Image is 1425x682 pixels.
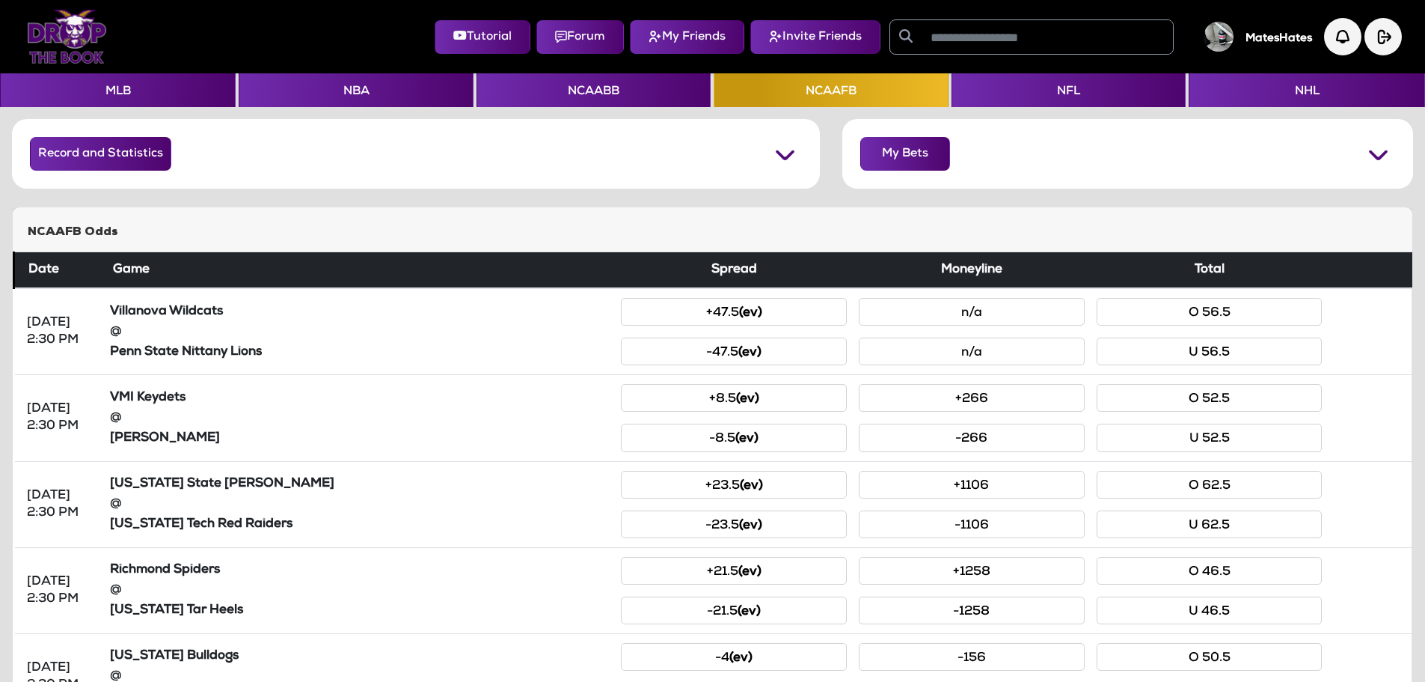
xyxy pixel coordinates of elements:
[14,252,104,289] th: Date
[110,518,292,531] strong: [US_STATE] Tech Red Raiders
[1091,252,1329,289] th: Total
[1097,338,1323,365] button: U 56.5
[27,10,107,64] img: Logo
[28,225,1397,240] h5: NCAAFB Odds
[621,557,847,585] button: +21.5(ev)
[1097,511,1323,538] button: U 62.5
[1189,73,1424,107] button: NHL
[735,433,759,445] small: (ev)
[951,73,1186,107] button: NFL
[621,338,847,365] button: -47.5(ev)
[853,252,1091,289] th: Moneyline
[27,487,92,522] div: [DATE] 2:30 PM
[110,409,610,427] div: @
[1097,384,1323,412] button: O 52.5
[1097,643,1323,671] button: O 50.5
[859,424,1085,451] button: -266
[740,480,763,493] small: (ev)
[1324,18,1361,55] img: Notification
[476,73,711,107] button: NCAABB
[736,393,759,406] small: (ev)
[739,520,762,532] small: (ev)
[729,652,753,665] small: (ev)
[630,20,744,54] button: My Friends
[738,606,761,618] small: (ev)
[860,137,950,171] button: My Bets
[110,650,239,663] strong: [US_STATE] Bulldogs
[621,597,847,624] button: -21.5(ev)
[621,643,847,671] button: -4(ev)
[1097,298,1323,326] button: O 56.5
[110,478,334,490] strong: [US_STATE] State [PERSON_NAME]
[859,557,1085,585] button: +1258
[104,252,616,289] th: Game
[30,137,171,171] button: Record and Statistics
[110,496,610,513] div: @
[621,424,847,451] button: -8.5(ev)
[621,471,847,499] button: +23.5(ev)
[859,597,1085,624] button: -1258
[859,471,1085,499] button: +1106
[110,392,186,404] strong: VMI Keydets
[1245,32,1312,46] h5: MatesHates
[1097,597,1323,624] button: U 46.5
[859,298,1085,326] button: n/a
[110,432,220,445] strong: [PERSON_NAME]
[435,20,530,54] button: Tutorial
[621,384,847,412] button: +8.5(ev)
[714,73,948,107] button: NCAAFB
[536,20,624,54] button: Forum
[110,564,220,576] strong: Richmond Spiders
[239,73,473,107] button: NBA
[859,338,1085,365] button: n/a
[621,511,847,538] button: -23.5(ev)
[750,20,880,54] button: Invite Friends
[27,401,92,435] div: [DATE] 2:30 PM
[110,582,610,599] div: @
[859,384,1085,412] button: +266
[615,252,853,289] th: Spread
[739,307,762,320] small: (ev)
[859,511,1085,538] button: -1106
[110,604,243,617] strong: [US_STATE] Tar Heels
[621,298,847,326] button: +47.5(ev)
[859,643,1085,671] button: -156
[1097,471,1323,499] button: O 62.5
[1204,22,1234,52] img: User
[1097,557,1323,585] button: O 46.5
[110,346,262,359] strong: Penn State Nittany Lions
[738,566,761,579] small: (ev)
[1097,424,1323,451] button: U 52.5
[110,323,610,341] div: @
[27,573,92,608] div: [DATE] 2:30 PM
[738,347,761,359] small: (ev)
[110,305,223,318] strong: Villanova Wildcats
[27,314,92,349] div: [DATE] 2:30 PM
